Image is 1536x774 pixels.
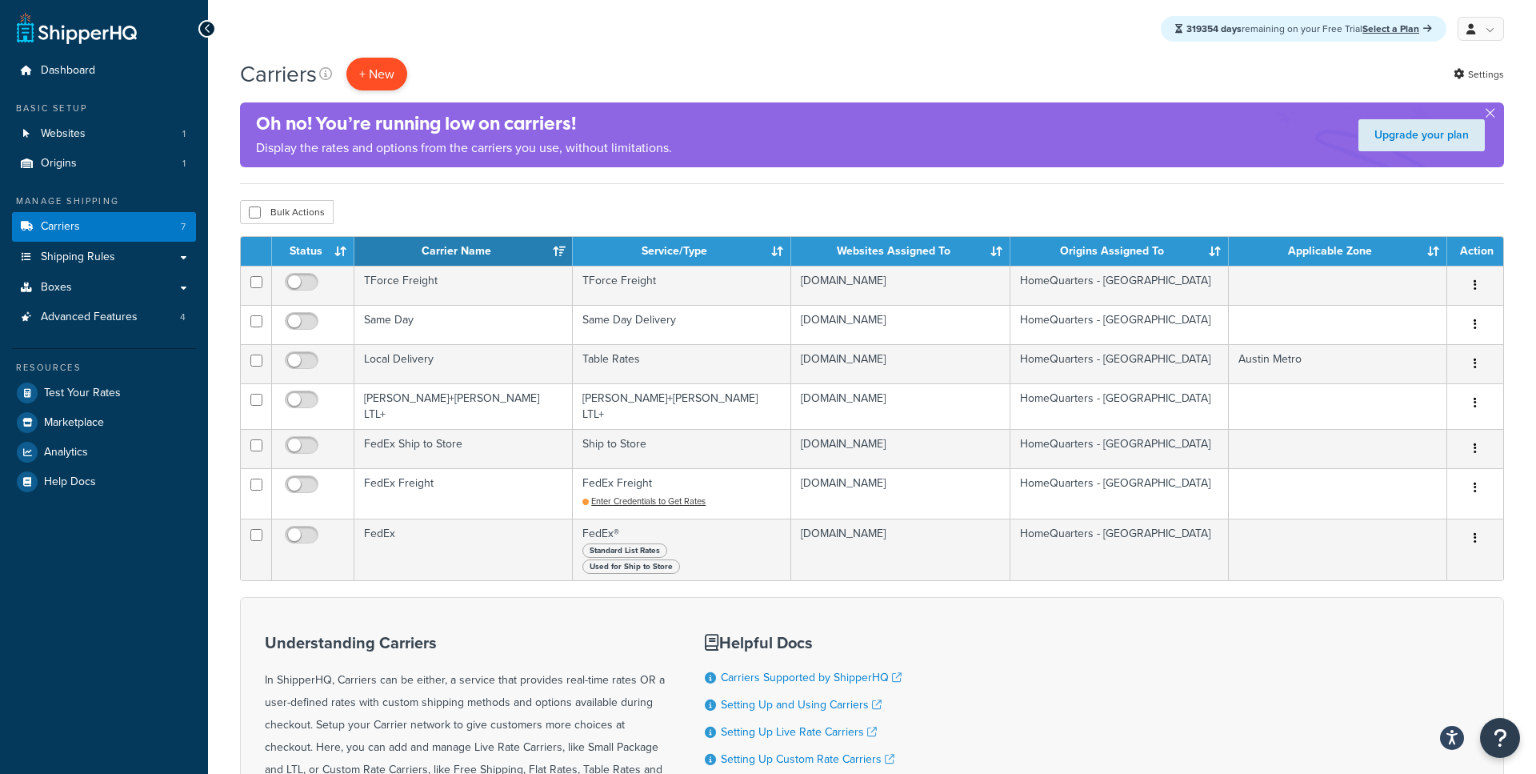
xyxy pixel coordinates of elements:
[573,344,791,383] td: Table Rates
[41,220,80,234] span: Carriers
[1358,119,1485,151] a: Upgrade your plan
[41,251,115,264] span: Shipping Rules
[12,195,196,208] div: Manage Shipping
[1161,16,1446,42] div: remaining on your Free Trial
[791,468,1010,519] td: [DOMAIN_NAME]
[1010,519,1229,580] td: HomeQuarters - [GEOGRAPHIC_DATA]
[354,383,573,429] td: [PERSON_NAME]+[PERSON_NAME] LTL+
[573,237,791,266] th: Service/Type: activate to sort column ascending
[721,696,882,713] a: Setting Up and Using Carriers
[721,724,877,740] a: Setting Up Live Rate Carriers
[791,266,1010,305] td: [DOMAIN_NAME]
[354,468,573,519] td: FedEx Freight
[41,281,72,295] span: Boxes
[182,157,186,170] span: 1
[41,311,138,324] span: Advanced Features
[1010,344,1229,383] td: HomeQuarters - [GEOGRAPHIC_DATA]
[265,634,665,652] h3: Understanding Carriers
[12,149,196,178] li: Origins
[44,387,121,400] span: Test Your Rates
[1229,237,1447,266] th: Applicable Zone: activate to sort column ascending
[272,237,354,266] th: Status: activate to sort column ascending
[44,446,88,459] span: Analytics
[354,519,573,580] td: FedEx
[354,237,573,266] th: Carrier Name: activate to sort column ascending
[12,379,196,407] a: Test Your Rates
[12,243,196,272] a: Shipping Rules
[582,559,680,574] span: Used for Ship to Store
[182,127,186,141] span: 1
[721,751,894,768] a: Setting Up Custom Rate Carriers
[721,669,902,686] a: Carriers Supported by ShipperHQ
[12,212,196,242] li: Carriers
[12,212,196,242] a: Carriers 7
[12,408,196,437] a: Marketplace
[573,305,791,344] td: Same Day Delivery
[791,429,1010,468] td: [DOMAIN_NAME]
[354,429,573,468] td: FedEx Ship to Store
[354,344,573,383] td: Local Delivery
[1447,237,1503,266] th: Action
[1010,266,1229,305] td: HomeQuarters - [GEOGRAPHIC_DATA]
[354,305,573,344] td: Same Day
[41,157,77,170] span: Origins
[791,237,1010,266] th: Websites Assigned To: activate to sort column ascending
[1480,718,1520,758] button: Open Resource Center
[12,361,196,375] div: Resources
[240,58,317,90] h1: Carriers
[41,127,86,141] span: Websites
[12,149,196,178] a: Origins 1
[346,58,407,90] button: + New
[582,495,706,507] a: Enter Credentials to Get Rates
[12,119,196,149] li: Websites
[12,273,196,303] a: Boxes
[12,56,196,86] a: Dashboard
[573,383,791,429] td: [PERSON_NAME]+[PERSON_NAME] LTL+
[44,416,104,430] span: Marketplace
[591,495,706,507] span: Enter Credentials to Get Rates
[1010,237,1229,266] th: Origins Assigned To: activate to sort column ascending
[181,220,186,234] span: 7
[573,266,791,305] td: TForce Freight
[180,311,186,324] span: 4
[256,137,672,159] p: Display the rates and options from the carriers you use, without limitations.
[705,634,914,652] h3: Helpful Docs
[1010,429,1229,468] td: HomeQuarters - [GEOGRAPHIC_DATA]
[791,305,1010,344] td: [DOMAIN_NAME]
[12,303,196,332] li: Advanced Features
[1229,344,1447,383] td: Austin Metro
[12,102,196,115] div: Basic Setup
[41,64,95,78] span: Dashboard
[582,543,667,558] span: Standard List Rates
[573,429,791,468] td: Ship to Store
[1186,22,1242,36] strong: 319354 days
[791,344,1010,383] td: [DOMAIN_NAME]
[256,110,672,137] h4: Oh no! You’re running low on carriers!
[1010,383,1229,429] td: HomeQuarters - [GEOGRAPHIC_DATA]
[1454,63,1504,86] a: Settings
[573,519,791,580] td: FedEx®
[573,468,791,519] td: FedEx Freight
[240,200,334,224] button: Bulk Actions
[12,303,196,332] a: Advanced Features 4
[17,12,137,44] a: ShipperHQ Home
[354,266,573,305] td: TForce Freight
[12,438,196,467] a: Analytics
[791,383,1010,429] td: [DOMAIN_NAME]
[44,475,96,489] span: Help Docs
[1362,22,1432,36] a: Select a Plan
[791,519,1010,580] td: [DOMAIN_NAME]
[1010,468,1229,519] td: HomeQuarters - [GEOGRAPHIC_DATA]
[1010,305,1229,344] td: HomeQuarters - [GEOGRAPHIC_DATA]
[12,467,196,496] a: Help Docs
[12,119,196,149] a: Websites 1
